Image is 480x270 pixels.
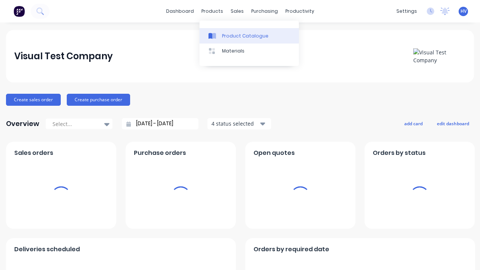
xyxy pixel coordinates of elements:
a: dashboard [162,6,198,17]
div: Overview [6,116,39,131]
span: Sales orders [14,148,53,157]
button: Create purchase order [67,94,130,106]
button: add card [399,118,427,128]
span: HV [460,8,466,15]
div: Visual Test Company [14,49,113,64]
button: 4 status selected [207,118,271,129]
div: settings [393,6,421,17]
span: Orders by required date [253,245,329,254]
div: Materials [222,48,244,54]
img: Visual Test Company [413,48,466,64]
div: products [198,6,227,17]
a: Materials [199,43,299,58]
div: 4 status selected [211,120,259,127]
span: Orders by status [373,148,426,157]
img: Factory [13,6,25,17]
div: productivity [282,6,318,17]
div: Product Catalogue [222,33,268,39]
a: Product Catalogue [199,28,299,43]
button: Create sales order [6,94,61,106]
span: Purchase orders [134,148,186,157]
span: Deliveries scheduled [14,245,80,254]
div: purchasing [247,6,282,17]
span: Open quotes [253,148,295,157]
div: sales [227,6,247,17]
button: edit dashboard [432,118,474,128]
